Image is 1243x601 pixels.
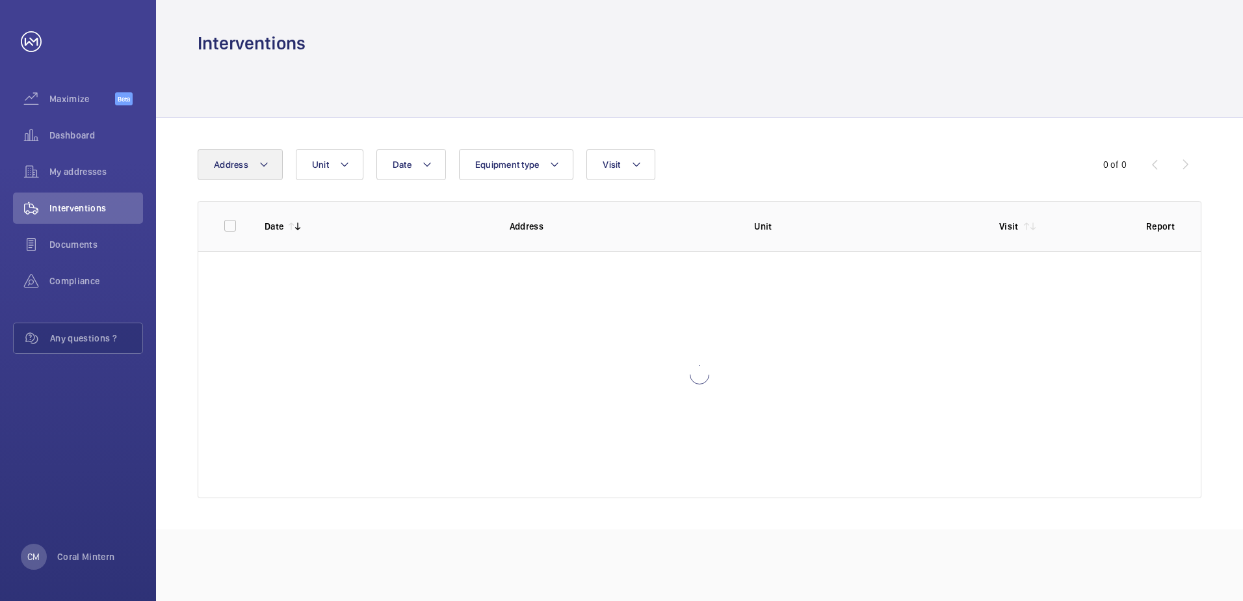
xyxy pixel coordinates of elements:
[265,220,283,233] p: Date
[198,31,306,55] h1: Interventions
[50,332,142,345] span: Any questions ?
[49,129,143,142] span: Dashboard
[49,274,143,287] span: Compliance
[376,149,446,180] button: Date
[393,159,412,170] span: Date
[586,149,655,180] button: Visit
[214,159,248,170] span: Address
[999,220,1019,233] p: Visit
[1103,158,1127,171] div: 0 of 0
[459,149,574,180] button: Equipment type
[27,550,40,563] p: CM
[475,159,540,170] span: Equipment type
[312,159,329,170] span: Unit
[115,92,133,105] span: Beta
[296,149,363,180] button: Unit
[1146,220,1175,233] p: Report
[49,202,143,215] span: Interventions
[57,550,115,563] p: Coral Mintern
[198,149,283,180] button: Address
[603,159,620,170] span: Visit
[49,92,115,105] span: Maximize
[754,220,978,233] p: Unit
[49,238,143,251] span: Documents
[510,220,734,233] p: Address
[49,165,143,178] span: My addresses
